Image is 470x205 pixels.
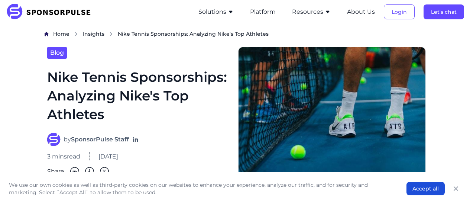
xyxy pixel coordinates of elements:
[292,7,331,16] button: Resources
[198,7,234,16] button: Solutions
[98,152,118,161] span: [DATE]
[118,30,269,38] span: Nike Tennis Sponsorships: Analyzing Nike's Top Athletes
[70,167,79,176] img: Linkedin
[53,30,69,38] a: Home
[433,169,470,205] iframe: Chat Widget
[347,7,375,16] button: About Us
[6,4,96,20] img: SponsorPulse
[53,31,69,37] span: Home
[47,47,67,59] a: Blog
[100,167,109,176] img: Twitter
[44,32,49,36] img: Home
[74,32,78,36] img: chevron right
[83,31,104,37] span: Insights
[71,136,129,143] strong: SponsorPulse Staff
[406,182,445,195] button: Accept all
[85,167,94,176] img: Facebook
[109,32,113,36] img: chevron right
[238,47,426,176] img: Image courtesy Hermes Rivera via Unsplash
[347,9,375,15] a: About Us
[9,181,392,196] p: We use our own cookies as well as third-party cookies on our websites to enhance your experience,...
[132,136,139,143] a: Follow on LinkedIn
[47,133,61,146] img: SponsorPulse Staff
[83,30,104,38] a: Insights
[384,9,415,15] a: Login
[384,4,415,19] button: Login
[424,9,464,15] a: Let's chat
[47,152,80,161] span: 3 mins read
[47,68,229,124] h1: Nike Tennis Sponsorships: Analyzing Nike's Top Athletes
[64,135,129,144] span: by
[47,167,64,176] span: Share
[250,9,276,15] a: Platform
[424,4,464,19] button: Let's chat
[250,7,276,16] button: Platform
